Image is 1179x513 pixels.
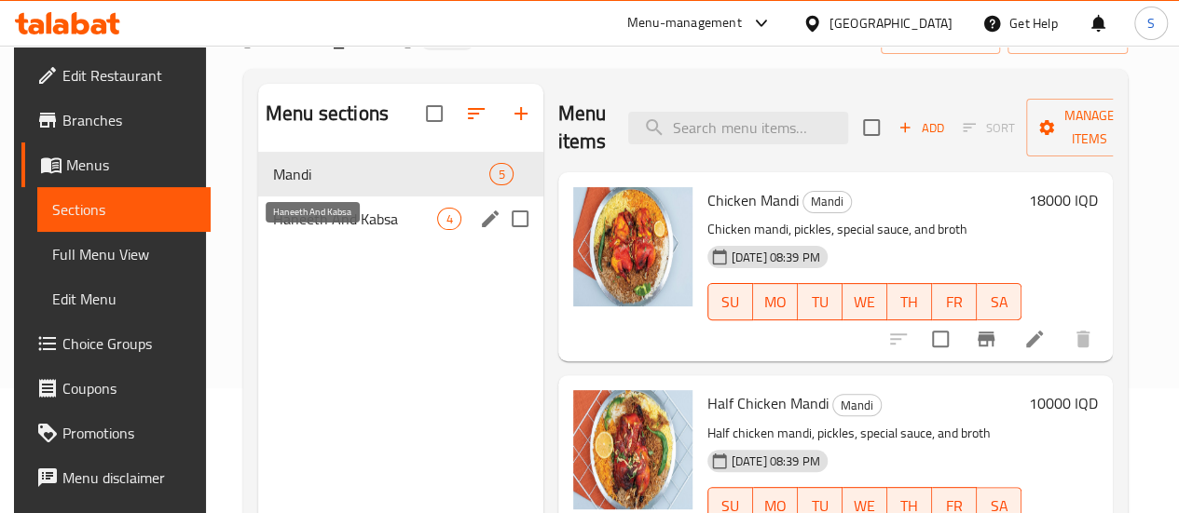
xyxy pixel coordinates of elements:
[707,186,799,214] span: Chicken Mandi
[437,208,460,230] div: items
[62,466,196,489] span: Menu disclaimer
[52,243,196,265] span: Full Menu View
[895,289,925,316] span: TH
[258,152,543,196] div: Mandi5
[62,332,196,355] span: Choice Groups
[627,12,742,34] div: Menu-management
[896,117,946,139] span: Add
[932,283,977,320] button: FR
[62,377,196,399] span: Coupons
[573,390,692,509] img: Half Chicken Mandi
[273,208,437,230] span: Haneeth And Kabsa
[258,144,543,249] nav: Menu sections
[964,317,1008,361] button: Branch-specific-item
[258,196,543,241] div: Haneeth And Kabsa4edit
[1022,25,1113,48] span: export
[628,112,848,144] input: search
[62,422,196,444] span: Promotions
[707,389,829,417] span: Half Chicken Mandi
[37,277,211,321] a: Edit Menu
[21,366,211,411] a: Coupons
[21,53,211,98] a: Edit Restaurant
[558,100,607,155] h2: Menu items
[852,108,891,147] span: Select section
[1041,104,1136,151] span: Manage items
[21,142,211,187] a: Menus
[977,283,1021,320] button: SA
[761,289,790,316] span: MO
[833,395,881,416] span: Mandi
[896,25,985,48] span: import
[52,288,196,310] span: Edit Menu
[887,283,932,320] button: TH
[753,283,798,320] button: MO
[724,249,828,266] span: [DATE] 08:39 PM
[37,187,211,232] a: Sections
[1029,187,1098,213] h6: 18000 IQD
[21,455,211,500] a: Menu disclaimer
[21,411,211,455] a: Promotions
[850,289,880,316] span: WE
[21,321,211,366] a: Choice Groups
[1023,328,1046,350] a: Edit menu item
[724,452,828,470] span: [DATE] 08:39 PM
[490,166,512,183] span: 5
[62,109,196,131] span: Branches
[832,394,882,416] div: Mandi
[489,163,513,185] div: items
[476,205,504,233] button: edit
[21,98,211,142] a: Branches
[843,283,887,320] button: WE
[921,319,960,358] span: Select to update
[499,91,543,136] button: Add section
[805,289,835,316] span: TU
[984,289,1014,316] span: SA
[1061,317,1105,361] button: delete
[707,422,1021,445] p: Half chicken mandi, pickles, special sauce, and broth
[829,13,953,34] div: [GEOGRAPHIC_DATA]
[707,218,1021,241] p: Chicken mandi, pickles, special sauce, and broth
[1026,99,1151,156] button: Manage items
[951,114,1026,142] span: Select section first
[438,210,459,228] span: 4
[66,154,196,176] span: Menus
[716,289,746,316] span: SU
[803,191,851,212] span: Mandi
[891,114,951,142] span: Add item
[52,198,196,221] span: Sections
[37,232,211,277] a: Full Menu View
[891,114,951,142] button: Add
[273,163,489,185] span: Mandi
[707,283,753,320] button: SU
[939,289,969,316] span: FR
[802,191,852,213] div: Mandi
[573,187,692,306] img: Chicken Mandi
[266,100,389,128] h2: Menu sections
[1147,13,1155,34] span: S
[62,64,196,87] span: Edit Restaurant
[454,91,499,136] span: Sort sections
[415,94,454,133] span: Select all sections
[798,283,843,320] button: TU
[1029,390,1098,416] h6: 10000 IQD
